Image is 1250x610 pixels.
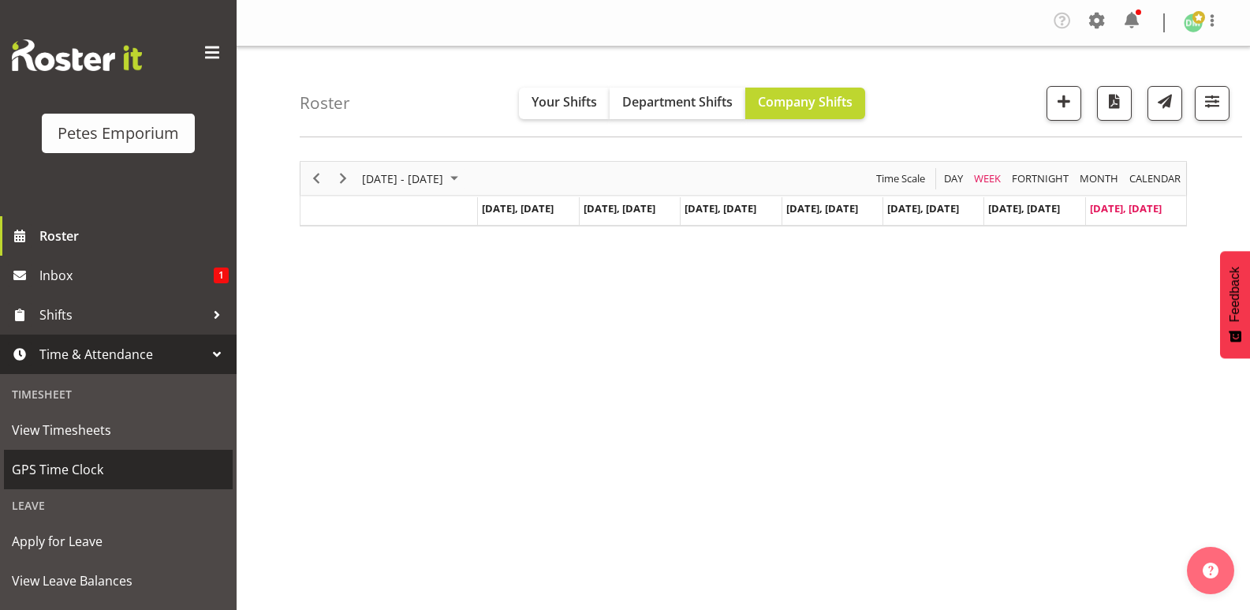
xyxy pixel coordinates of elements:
[685,201,756,215] span: [DATE], [DATE]
[360,169,465,189] button: August 25 - 31, 2025
[942,169,965,189] span: Day
[4,522,233,561] a: Apply for Leave
[1090,201,1162,215] span: [DATE], [DATE]
[887,201,959,215] span: [DATE], [DATE]
[972,169,1002,189] span: Week
[1128,169,1182,189] span: calendar
[786,201,858,215] span: [DATE], [DATE]
[758,93,853,110] span: Company Shifts
[1195,86,1229,121] button: Filter Shifts
[330,162,356,195] div: Next
[39,264,214,287] span: Inbox
[4,410,233,450] a: View Timesheets
[1047,86,1081,121] button: Add a new shift
[303,162,330,195] div: Previous
[519,88,610,119] button: Your Shifts
[1097,86,1132,121] button: Download a PDF of the roster according to the set date range.
[4,450,233,489] a: GPS Time Clock
[1077,169,1121,189] button: Timeline Month
[12,530,225,553] span: Apply for Leave
[875,169,927,189] span: Time Scale
[1147,86,1182,121] button: Send a list of all shifts for the selected filtered period to all rostered employees.
[39,303,205,327] span: Shifts
[1009,169,1072,189] button: Fortnight
[874,169,928,189] button: Time Scale
[988,201,1060,215] span: [DATE], [DATE]
[12,458,225,481] span: GPS Time Clock
[12,39,142,71] img: Rosterit website logo
[1078,169,1120,189] span: Month
[39,342,205,366] span: Time & Attendance
[1220,251,1250,358] button: Feedback - Show survey
[622,93,733,110] span: Department Shifts
[4,489,233,522] div: Leave
[482,201,554,215] span: [DATE], [DATE]
[333,169,354,189] button: Next
[300,94,350,112] h4: Roster
[1010,169,1070,189] span: Fortnight
[360,169,445,189] span: [DATE] - [DATE]
[1228,267,1242,322] span: Feedback
[745,88,865,119] button: Company Shifts
[58,122,179,145] div: Petes Emporium
[39,224,229,248] span: Roster
[972,169,1004,189] button: Timeline Week
[584,201,655,215] span: [DATE], [DATE]
[1184,13,1203,32] img: david-mcauley697.jpg
[610,88,745,119] button: Department Shifts
[942,169,966,189] button: Timeline Day
[214,268,229,283] span: 1
[4,378,233,410] div: Timesheet
[1127,169,1184,189] button: Month
[12,418,225,442] span: View Timesheets
[532,93,597,110] span: Your Shifts
[12,569,225,593] span: View Leave Balances
[1203,563,1218,578] img: help-xxl-2.png
[4,561,233,601] a: View Leave Balances
[306,169,327,189] button: Previous
[300,161,1187,226] div: Timeline Week of August 31, 2025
